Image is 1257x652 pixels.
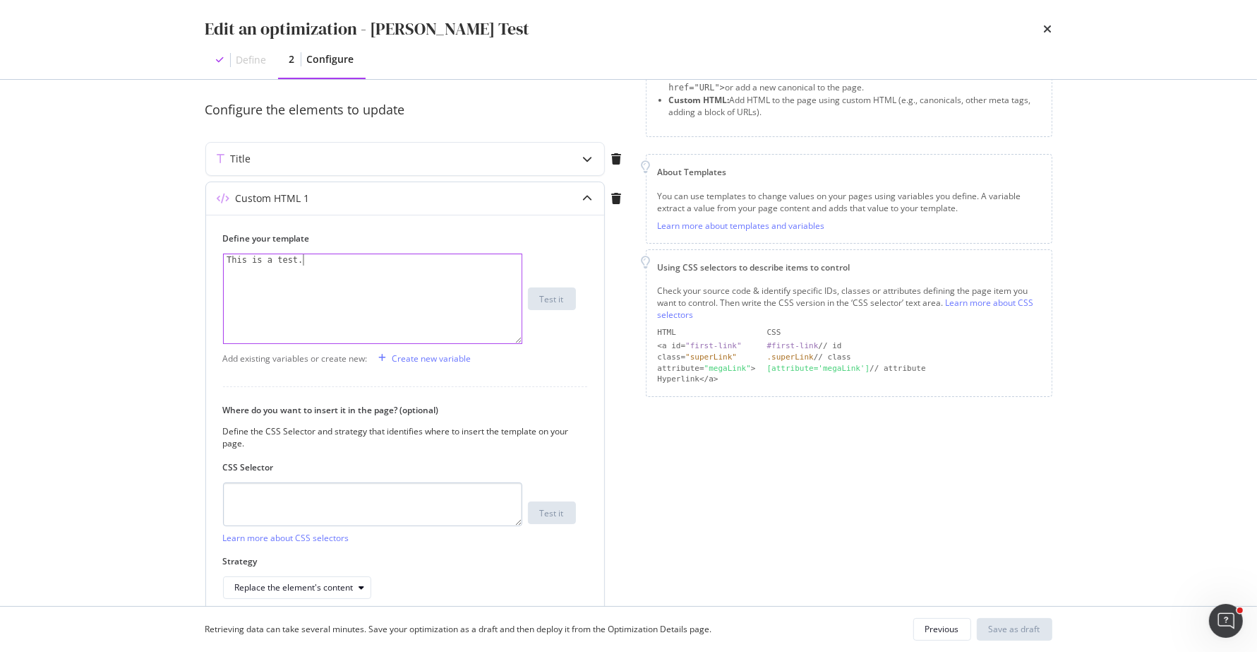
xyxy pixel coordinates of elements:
[767,352,814,362] div: .superLink
[236,53,267,67] div: Define
[658,220,825,232] a: Learn more about templates and variables
[223,461,576,473] label: CSS Selector
[223,425,576,449] div: Define the CSS Selector and strategy that identifies where to insert the template on your page.
[223,555,576,567] label: Strategy
[1209,604,1243,638] iframe: Intercom live chat
[767,352,1040,363] div: // class
[223,532,349,544] a: Learn more about CSS selectors
[767,327,1040,338] div: CSS
[231,152,251,166] div: Title
[685,352,737,362] div: "superLink"
[392,352,471,364] div: Create new variable
[223,576,371,599] button: Replace the element's content
[658,363,756,374] div: attribute= >
[767,363,1040,374] div: // attribute
[669,70,973,93] span: <link rel="canonical" href="URL">
[669,94,1040,118] li: Add HTML to the page using custom HTML (e.g., canonicals, other meta tags, adding a block of URLs).
[913,618,971,641] button: Previous
[658,352,756,363] div: class=
[658,327,756,338] div: HTML
[1044,17,1052,41] div: times
[658,166,1040,178] div: About Templates
[540,293,564,305] div: Test it
[977,618,1052,641] button: Save as draft
[669,94,730,106] strong: Custom HTML:
[658,297,1034,321] a: Learn more about CSS selectors
[289,52,295,66] div: 2
[669,69,713,81] strong: Canonical:
[685,341,741,350] div: "first-link"
[373,347,471,369] button: Create new variable
[236,191,310,206] div: Custom HTML 1
[704,364,751,373] div: "megaLink"
[767,341,819,350] div: #first-link
[223,352,368,364] div: Add existing variables or create new:
[658,190,1040,214] div: You can use templates to change values on your pages using variables you define. A variable extra...
[223,232,576,244] label: Define your template
[223,404,576,416] label: Where do you want to insert it in the page? (optional)
[658,285,1040,321] div: Check your source code & identify specific IDs, classes or attributes defining the page item you ...
[925,623,959,635] div: Previous
[767,340,1040,352] div: // id
[767,364,870,373] div: [attribute='megaLink']
[205,623,712,635] div: Retrieving data can take several minutes. Save your optimization as a draft and then deploy it fr...
[658,261,1040,273] div: Using CSS selectors to describe items to control
[307,52,354,66] div: Configure
[528,502,576,524] button: Test it
[205,101,629,119] div: Configure the elements to update
[540,507,564,519] div: Test it
[658,340,756,352] div: <a id=
[528,288,576,310] button: Test it
[205,17,530,41] div: Edit an optimization - [PERSON_NAME] Test
[669,69,1040,94] li: Update the existing URL in the existing or add a new canonical to the page.
[658,374,756,385] div: Hyperlink</a>
[989,623,1040,635] div: Save as draft
[235,583,354,592] div: Replace the element's content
